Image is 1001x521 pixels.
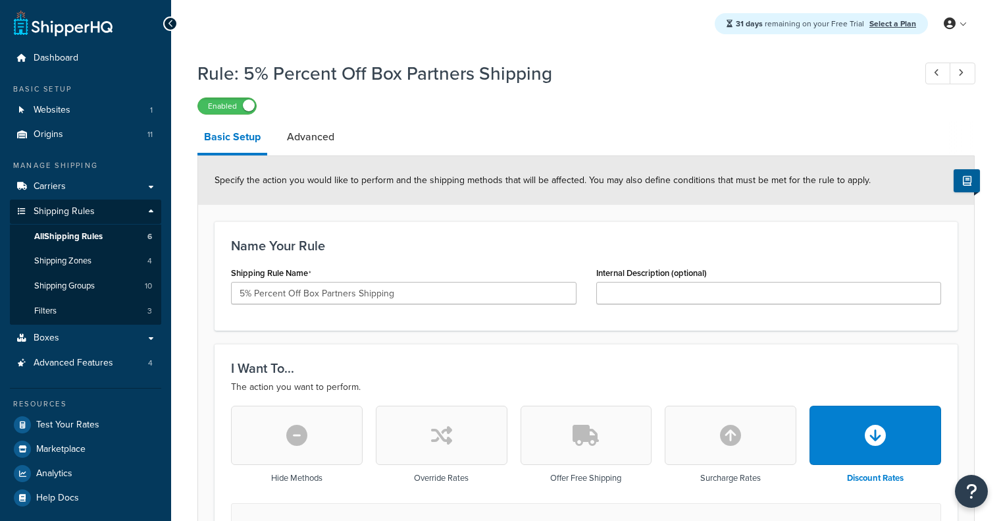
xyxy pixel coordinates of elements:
span: 6 [147,231,152,242]
a: Origins11 [10,123,161,147]
span: 4 [148,358,153,369]
a: Dashboard [10,46,161,70]
h3: Override Rates [414,474,469,483]
a: Shipping Groups10 [10,274,161,298]
li: Websites [10,98,161,123]
button: Open Resource Center [955,475,988,508]
a: Previous Record [925,63,951,84]
span: Help Docs [36,493,79,504]
span: 1 [150,105,153,116]
div: Basic Setup [10,84,161,95]
span: 11 [147,129,153,140]
span: Shipping Zones [34,256,91,267]
a: Carriers [10,175,161,199]
h3: I Want To... [231,361,941,375]
span: Specify the action you would like to perform and the shipping methods that will be affected. You ... [215,173,871,187]
li: Shipping Zones [10,249,161,273]
a: Next Record [950,63,975,84]
span: 4 [147,256,152,267]
h1: Rule: 5% Percent Off Box Partners Shipping [197,61,901,86]
h3: Offer Free Shipping [550,474,621,483]
span: Websites [34,105,70,116]
span: 10 [145,281,152,292]
span: Dashboard [34,53,78,64]
strong: 31 days [736,18,763,30]
a: Boxes [10,326,161,350]
span: Test Your Rates [36,420,99,431]
a: Test Your Rates [10,413,161,437]
label: Shipping Rule Name [231,268,311,279]
li: Shipping Groups [10,274,161,298]
div: Manage Shipping [10,160,161,171]
a: Help Docs [10,486,161,510]
a: Shipping Rules [10,200,161,224]
span: Boxes [34,333,59,344]
span: Origins [34,129,63,140]
label: Internal Description (optional) [596,268,707,278]
a: Select a Plan [869,18,916,30]
a: Advanced [280,121,341,153]
a: Websites1 [10,98,161,123]
a: Basic Setup [197,121,267,155]
a: AllShipping Rules6 [10,225,161,249]
span: Advanced Features [34,358,113,369]
span: Shipping Groups [34,281,95,292]
a: Analytics [10,462,161,485]
span: Analytics [36,468,72,480]
button: Show Help Docs [954,169,980,192]
li: Shipping Rules [10,200,161,325]
h3: Name Your Rule [231,238,941,253]
span: Shipping Rules [34,206,95,217]
li: Advanced Features [10,351,161,375]
span: 3 [147,306,152,317]
span: Marketplace [36,444,86,455]
h3: Surcharge Rates [700,474,761,483]
span: All Shipping Rules [34,231,103,242]
span: Carriers [34,181,66,192]
div: Resources [10,398,161,410]
li: Filters [10,299,161,323]
a: Advanced Features4 [10,351,161,375]
label: Enabled [198,98,256,114]
h3: Discount Rates [847,474,904,483]
a: Marketplace [10,437,161,461]
h3: Hide Methods [271,474,322,483]
span: remaining on your Free Trial [736,18,866,30]
li: Origins [10,123,161,147]
a: Filters3 [10,299,161,323]
span: Filters [34,306,57,317]
p: The action you want to perform. [231,379,941,395]
a: Shipping Zones4 [10,249,161,273]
